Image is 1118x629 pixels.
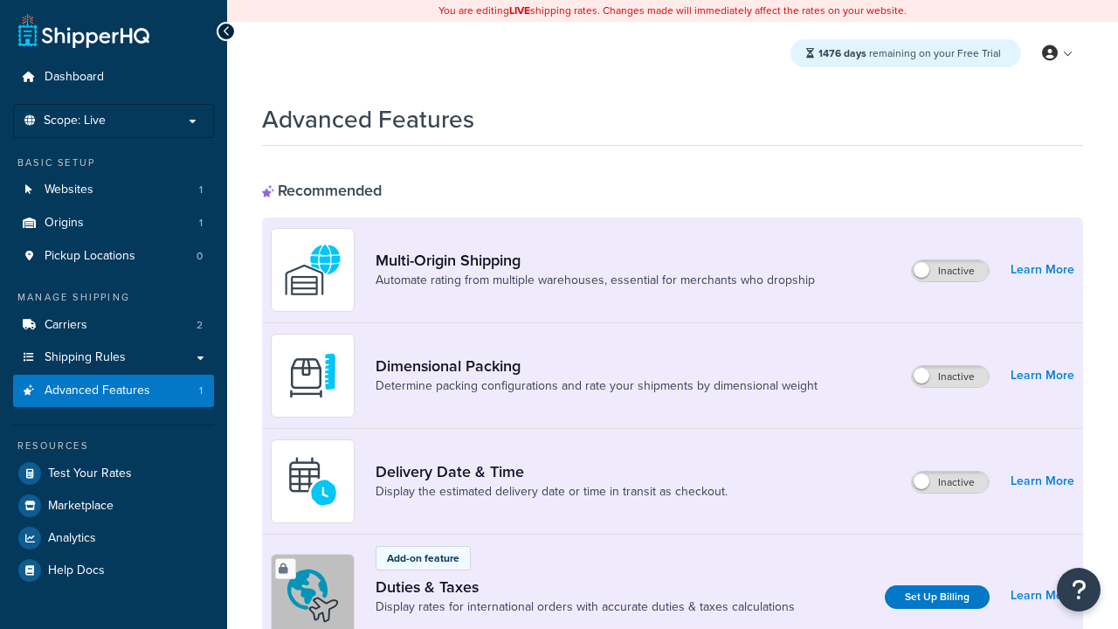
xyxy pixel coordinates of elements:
[44,114,106,128] span: Scope: Live
[197,249,203,264] span: 0
[1011,469,1074,494] a: Learn More
[1057,568,1101,612] button: Open Resource Center
[13,61,214,93] a: Dashboard
[1011,363,1074,388] a: Learn More
[818,45,1001,61] span: remaining on your Free Trial
[45,70,104,85] span: Dashboard
[13,290,214,305] div: Manage Shipping
[376,483,728,501] a: Display the estimated delivery date or time in transit as checkout.
[13,439,214,453] div: Resources
[376,377,818,395] a: Determine packing configurations and rate your shipments by dimensional weight
[199,384,203,398] span: 1
[13,207,214,239] li: Origins
[262,102,474,136] h1: Advanced Features
[912,260,989,281] label: Inactive
[13,174,214,206] li: Websites
[818,45,866,61] strong: 1476 days
[45,318,87,333] span: Carriers
[13,156,214,170] div: Basic Setup
[387,550,459,566] p: Add-on feature
[282,345,343,406] img: DTVBYsAAAAAASUVORK5CYII=
[376,462,728,481] a: Delivery Date & Time
[13,490,214,522] a: Marketplace
[509,3,530,18] b: LIVE
[48,531,96,546] span: Analytics
[13,555,214,586] a: Help Docs
[13,309,214,342] a: Carriers2
[13,240,214,273] a: Pickup Locations0
[912,472,989,493] label: Inactive
[282,451,343,512] img: gfkeb5ejjkALwAAAABJRU5ErkJggg==
[13,375,214,407] li: Advanced Features
[885,585,990,609] a: Set Up Billing
[48,467,132,481] span: Test Your Rates
[45,216,84,231] span: Origins
[376,272,815,289] a: Automate rating from multiple warehouses, essential for merchants who dropship
[13,207,214,239] a: Origins1
[45,183,93,197] span: Websites
[45,350,126,365] span: Shipping Rules
[45,249,135,264] span: Pickup Locations
[376,356,818,376] a: Dimensional Packing
[282,239,343,301] img: WatD5o0RtDAAAAAElFTkSuQmCC
[376,251,815,270] a: Multi-Origin Shipping
[13,240,214,273] li: Pickup Locations
[13,458,214,489] a: Test Your Rates
[13,342,214,374] a: Shipping Rules
[45,384,150,398] span: Advanced Features
[199,183,203,197] span: 1
[48,499,114,514] span: Marketplace
[376,577,795,597] a: Duties & Taxes
[197,318,203,333] span: 2
[376,598,795,616] a: Display rates for international orders with accurate duties & taxes calculations
[199,216,203,231] span: 1
[1011,258,1074,282] a: Learn More
[13,174,214,206] a: Websites1
[1011,584,1074,608] a: Learn More
[48,563,105,578] span: Help Docs
[262,181,382,200] div: Recommended
[13,522,214,554] a: Analytics
[13,375,214,407] a: Advanced Features1
[912,366,989,387] label: Inactive
[13,309,214,342] li: Carriers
